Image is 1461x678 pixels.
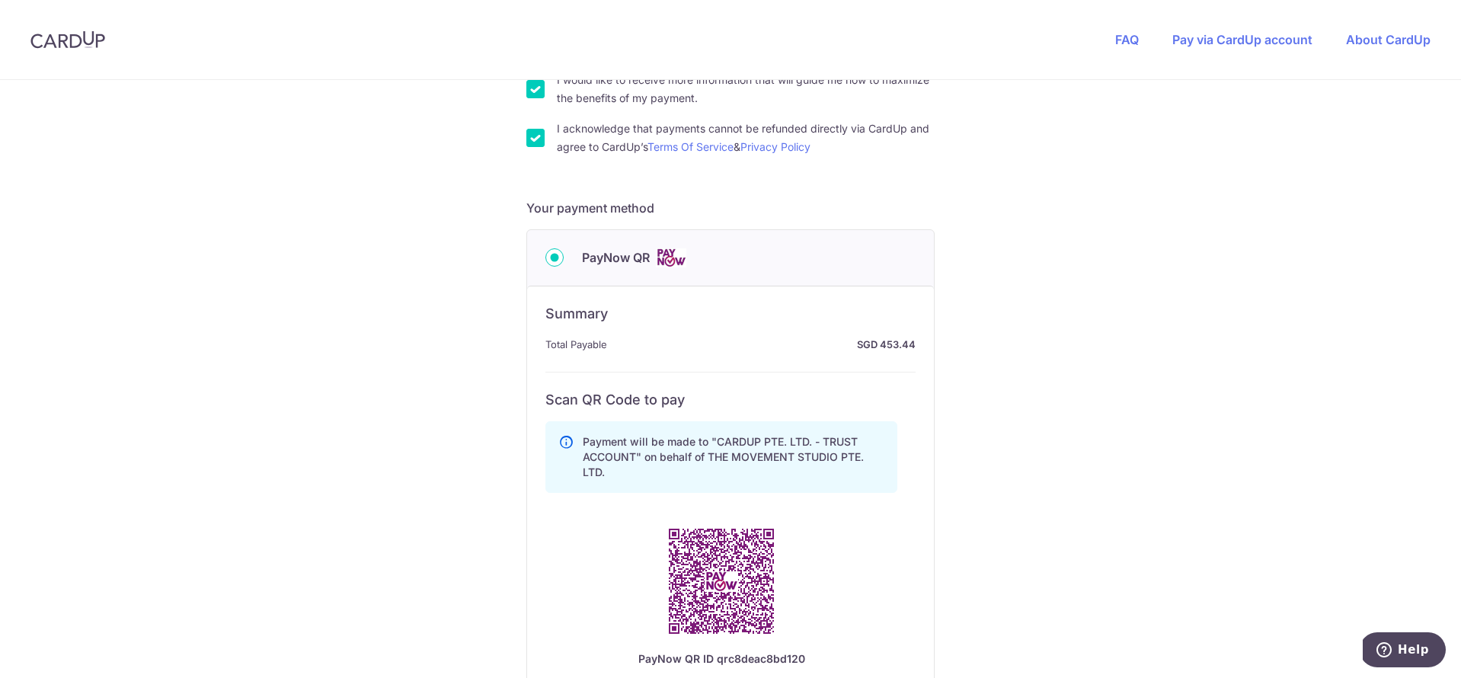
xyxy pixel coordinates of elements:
h5: Your payment method [526,199,935,217]
img: Cards logo [656,248,686,267]
iframe: Opens a widget where you can find more information [1363,632,1446,670]
a: About CardUp [1346,32,1431,47]
a: Privacy Policy [740,140,810,153]
span: qrc8deac8bd120 [717,652,805,665]
span: PayNow QR ID [638,652,714,665]
span: PayNow QR [582,248,650,267]
a: Terms Of Service [647,140,734,153]
h6: Summary [545,305,916,323]
img: PayNow QR Code [651,511,791,651]
img: CardUp [30,30,105,49]
h6: Scan QR Code to pay [545,391,916,409]
label: I would like to receive more information that will guide me how to maximize the benefits of my pa... [557,71,935,107]
a: FAQ [1115,32,1139,47]
span: Total Payable [545,335,607,353]
p: Payment will be made to "CARDUP PTE. LTD. - TRUST ACCOUNT" on behalf of THE MOVEMENT STUDIO PTE. ... [583,434,884,480]
div: PayNow QR Cards logo [545,248,916,267]
label: I acknowledge that payments cannot be refunded directly via CardUp and agree to CardUp’s & [557,120,935,156]
a: Pay via CardUp account [1172,32,1312,47]
strong: SGD 453.44 [613,335,916,353]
